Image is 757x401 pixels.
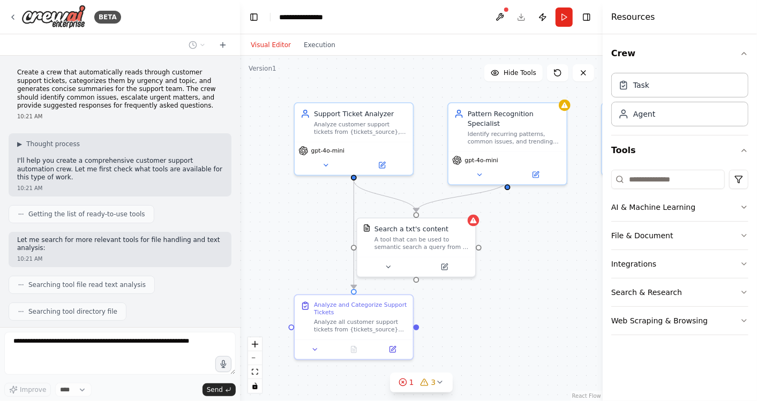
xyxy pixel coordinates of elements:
button: Hide right sidebar [579,10,594,25]
img: TXTSearchTool [363,224,371,232]
span: gpt-4o-mini [311,147,345,154]
button: Tools [611,135,748,165]
img: Logo [21,5,86,29]
span: gpt-4o-mini [465,156,499,164]
div: Support Ticket AnalyzerAnalyze customer support tickets from {tickets_source}, categorize them by... [294,102,414,176]
span: Send [207,385,223,394]
div: Version 1 [249,64,276,73]
button: Open in side panel [376,344,409,355]
p: I'll help you create a comprehensive customer support automation crew. Let me first check what to... [17,157,223,182]
span: 3 [431,377,436,388]
div: Search a txt's content [374,224,448,234]
span: 1 [409,377,414,388]
button: Improve [4,383,51,397]
div: Task [633,80,649,90]
button: ▶Thought process [17,140,80,148]
div: A tool that can be used to semantic search a query from a txt's content. [374,236,469,251]
div: TXTSearchToolSearch a txt's contentA tool that can be used to semantic search a query from a txt'... [356,217,476,277]
a: React Flow attribution [572,393,601,399]
button: toggle interactivity [248,379,262,393]
button: AI & Machine Learning [611,193,748,221]
g: Edge from 976b0552-28bd-45b6-aa96-c9fb37a4be10 to 1c09eba4-6e9f-42f4-835f-e11ee2f3456a [349,180,421,211]
button: Crew [611,39,748,69]
button: Execution [297,39,342,51]
div: 10:21 AM [17,184,223,192]
span: Searching tool directory file [28,307,117,316]
span: Thought process [26,140,80,148]
h4: Resources [611,11,655,24]
div: Analyze all customer support tickets from {tickets_source} and categorize each ticket by: 1. Urge... [314,318,407,334]
button: Click to speak your automation idea [215,356,231,372]
button: 13 [390,373,453,392]
div: Crew [611,69,748,135]
button: Search & Research [611,278,748,306]
div: Pattern Recognition SpecialistIdentify recurring patterns, common issues, and trending topics acr... [447,102,567,185]
p: Create a crew that automatically reads through customer support tickets, categorizes them by urge... [17,69,223,110]
div: React Flow controls [248,337,262,393]
button: zoom in [248,337,262,351]
span: ▶ [17,140,22,148]
span: Improve [20,385,46,394]
button: Open in side panel [508,169,563,181]
div: Analyze customer support tickets from {tickets_source}, categorize them by urgency level (Critica... [314,120,407,136]
span: Hide Tools [504,69,536,77]
button: Switch to previous chat [184,39,210,51]
button: Open in side panel [355,160,409,171]
div: BETA [94,11,121,24]
g: Edge from 377d3adb-225c-450c-b3b1-399f7bd9fa82 to 1c09eba4-6e9f-42f4-835f-e11ee2f3456a [411,180,512,211]
g: Edge from 976b0552-28bd-45b6-aa96-c9fb37a4be10 to d0b35cf3-11c5-4e53-a978-75ad9bf848ab [349,180,359,289]
nav: breadcrumb [279,12,332,22]
button: fit view [248,365,262,379]
button: zoom out [248,351,262,365]
button: No output available [334,344,374,355]
div: Identify recurring patterns, common issues, and trending topics across all analyzed tickets. Dete... [468,130,561,146]
span: Searching tool file read text analysis [28,281,146,289]
div: 10:21 AM [17,255,223,263]
div: Tools [611,165,748,344]
p: Let me search for more relevant tools for file handling and text analysis: [17,236,223,253]
button: Hide Tools [484,64,543,81]
button: Web Scraping & Browsing [611,307,748,335]
button: File & Document [611,222,748,249]
div: Support Ticket Analyzer [314,109,407,119]
button: Start a new chat [214,39,231,51]
div: 10:21 AM [17,112,223,120]
button: Visual Editor [244,39,297,51]
button: Send [203,383,236,396]
div: Analyze and Categorize Support TicketsAnalyze all customer support tickets from {tickets_source} ... [294,294,414,360]
button: Hide left sidebar [246,10,261,25]
div: Agent [633,109,655,119]
span: Getting the list of ready-to-use tools [28,210,145,218]
button: Open in side panel [417,261,471,273]
div: Pattern Recognition Specialist [468,109,561,128]
button: Integrations [611,250,748,278]
div: Analyze and Categorize Support Tickets [314,301,407,316]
